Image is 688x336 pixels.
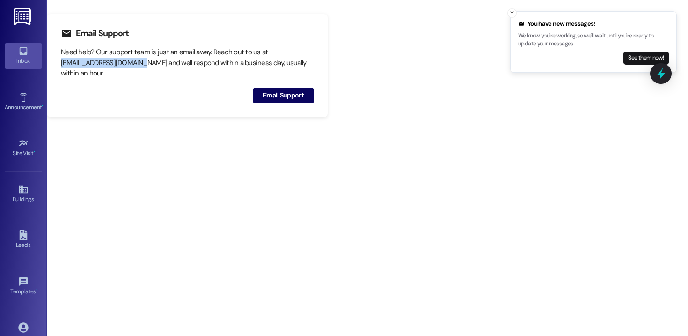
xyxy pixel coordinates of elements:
img: ResiDesk Logo [14,8,33,25]
a: Buildings [5,181,42,207]
div: You have new messages! [518,19,669,29]
h3: Email Support [76,28,129,39]
a: Site Visit • [5,135,42,161]
button: Close toast [507,8,517,18]
span: • [36,287,37,293]
a: Templates • [5,274,42,299]
div: Need help? Our support team is just an email away. Reach out to us at [EMAIL_ADDRESS][DOMAIN_NAME... [61,47,314,79]
a: Leads [5,227,42,253]
a: Inbox [5,43,42,68]
button: Email Support [253,88,314,103]
span: Email Support [263,90,304,100]
span: • [42,103,43,109]
span: • [34,149,35,155]
p: We know you're working, so we'll wait until you're ready to update your messages. [518,32,669,48]
button: See them now! [623,52,669,65]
